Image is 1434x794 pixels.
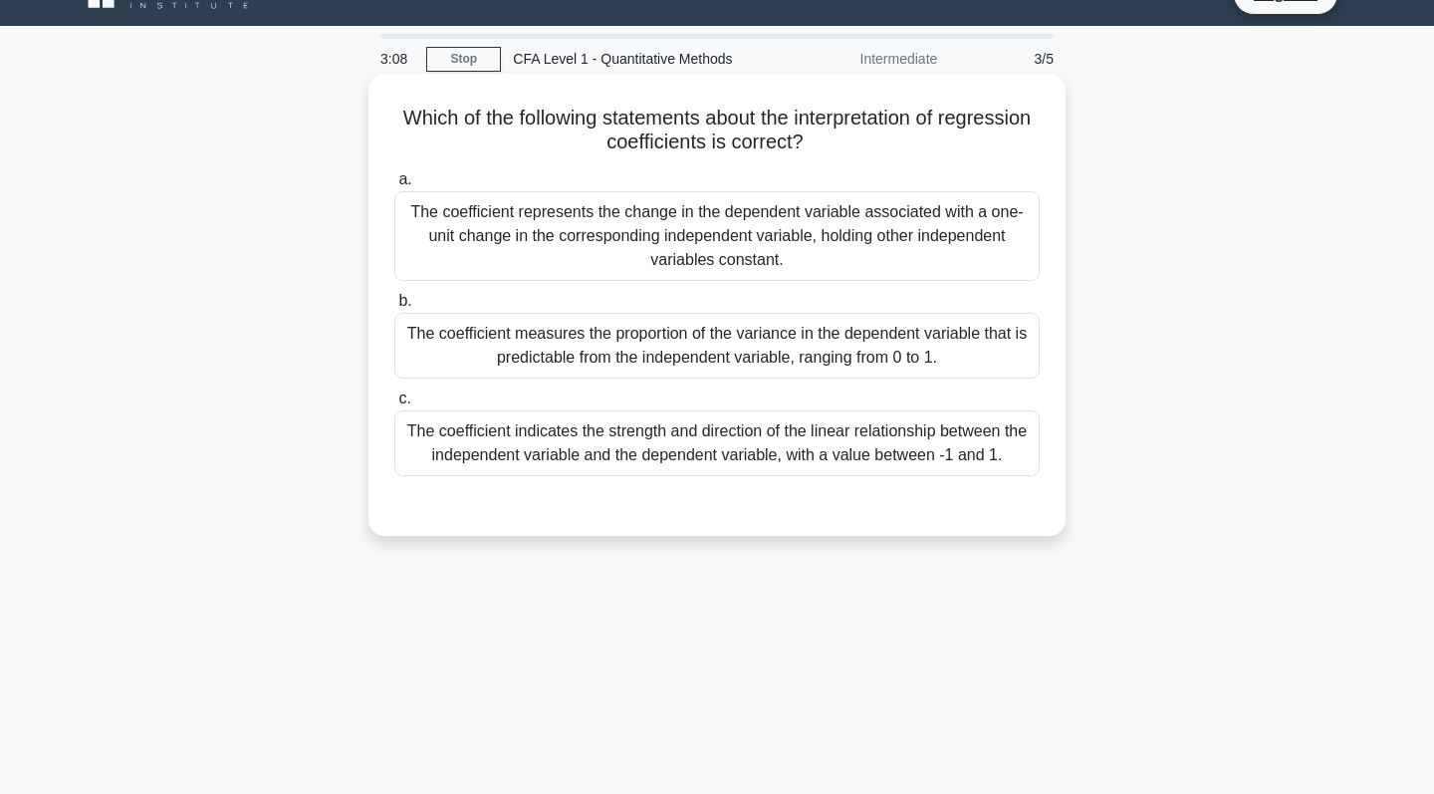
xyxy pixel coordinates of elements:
div: Intermediate [775,39,949,79]
div: The coefficient measures the proportion of the variance in the dependent variable that is predict... [394,313,1040,379]
a: Stop [426,47,501,72]
span: c. [398,390,410,406]
span: a. [398,170,411,187]
div: The coefficient represents the change in the dependent variable associated with a one-unit change... [394,191,1040,281]
span: b. [398,292,411,309]
div: CFA Level 1 - Quantitative Methods [501,39,775,79]
div: 3/5 [949,39,1066,79]
div: 3:08 [368,39,426,79]
div: The coefficient indicates the strength and direction of the linear relationship between the indep... [394,410,1040,476]
h5: Which of the following statements about the interpretation of regression coefficients is correct? [392,106,1042,155]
